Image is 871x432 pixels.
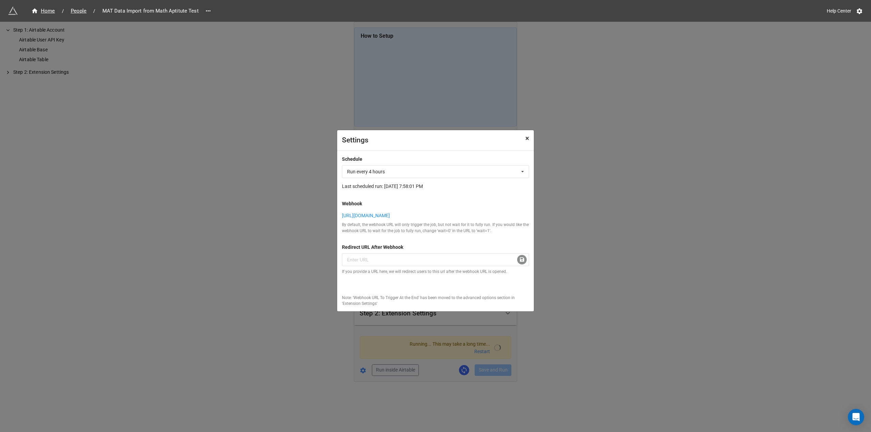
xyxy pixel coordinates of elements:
p: Note: 'Webhook URL To Trigger At the End' has been moved to the advanced options section in 'Exte... [342,295,529,307]
p: By default, the webhook URL will only trigger the job, but not wait for it to fully run. If you w... [342,222,529,234]
span: People [67,7,91,15]
a: Help Center [822,5,856,17]
input: Enter URL [342,253,529,266]
p: Last scheduled run: [DATE] 7:58:01 PM [342,183,529,190]
b: Webhook [342,201,362,206]
img: miniextensions-icon.73ae0678.png [8,6,18,16]
div: Settings [342,135,510,146]
div: Run every 4 hours [347,169,385,174]
li: / [93,7,95,15]
nav: breadcrumb [27,7,203,15]
div: Home [31,7,55,15]
p: If you provide a URL here, we will redirect users to this url after the webhook URL is opened. [342,269,529,275]
a: [URL][DOMAIN_NAME] [342,212,529,219]
span: × [525,134,529,142]
b: Schedule [342,156,362,162]
span: MAT Data Import from Math Aptitute Test [98,7,203,15]
div: Open Intercom Messenger [848,409,864,425]
b: Redirect URL After Webhook [342,244,403,250]
li: / [62,7,64,15]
